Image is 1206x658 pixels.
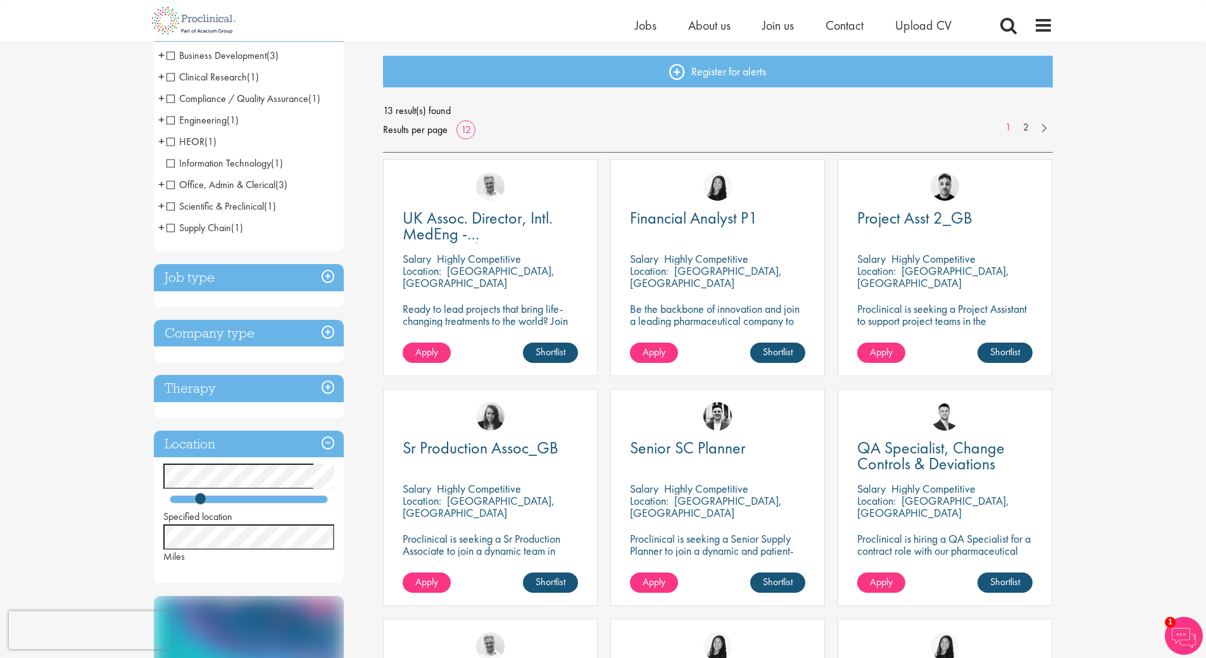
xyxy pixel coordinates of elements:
img: Numhom Sudsok [703,172,732,201]
a: Apply [403,343,451,363]
span: Salary [630,251,658,266]
p: [GEOGRAPHIC_DATA], [GEOGRAPHIC_DATA] [857,263,1009,290]
img: Terri-Anne Gray [476,402,505,431]
p: Highly Competitive [437,251,521,266]
span: + [158,132,165,151]
a: Apply [630,343,678,363]
a: Sr Production Assoc_GB [403,440,578,456]
a: QA Specialist, Change Controls & Deviations [857,440,1033,472]
p: Proclinical is seeking a Project Assistant to support project teams in the [GEOGRAPHIC_DATA]. [857,303,1033,339]
p: Highly Competitive [437,481,521,496]
span: + [158,46,165,65]
p: Highly Competitive [891,481,976,496]
a: Upload CV [895,17,952,34]
span: Salary [857,481,886,496]
a: Join us [762,17,794,34]
span: Scientific & Preclinical [166,199,264,213]
div: Therapy [154,375,344,402]
a: 12 [456,123,475,136]
span: (1) [231,221,243,234]
a: Joshua Bye [476,172,505,201]
span: Specified location [163,510,232,523]
p: [GEOGRAPHIC_DATA], [GEOGRAPHIC_DATA] [630,493,782,520]
span: (3) [267,49,279,62]
span: Location: [403,493,441,508]
p: Proclinical is seeking a Senior Supply Planner to join a dynamic and patient-focused team within ... [630,533,805,581]
a: Contact [826,17,864,34]
a: Financial Analyst P1 [630,210,805,226]
span: Information Technology [166,156,283,170]
span: Compliance / Quality Assurance [166,92,308,105]
span: Information Technology [166,156,271,170]
p: [GEOGRAPHIC_DATA], [GEOGRAPHIC_DATA] [403,493,555,520]
span: Salary [403,481,431,496]
span: (3) [275,178,287,191]
a: Shortlist [977,343,1033,363]
a: Shortlist [750,573,805,593]
a: 2 [1017,120,1035,135]
a: Shortlist [750,343,805,363]
span: (1) [204,135,217,148]
img: Dean Fisher [931,172,959,201]
p: Proclinical is hiring a QA Specialist for a contract role with our pharmaceutical client based in... [857,533,1033,569]
span: (1) [264,199,276,213]
a: Shortlist [977,573,1033,593]
p: Proclinical is seeking a Sr Production Associate to join a dynamic team in [GEOGRAPHIC_DATA]. [403,533,578,569]
span: Supply Chain [166,221,231,234]
img: Edward Little [703,402,732,431]
span: QA Specialist, Change Controls & Deviations [857,437,1005,474]
span: Clinical Research [166,70,247,84]
span: + [158,196,165,215]
span: Scientific & Preclinical [166,199,276,213]
span: HEOR [166,135,204,148]
a: Apply [403,573,451,593]
p: [GEOGRAPHIC_DATA], [GEOGRAPHIC_DATA] [630,263,782,290]
a: UK Assoc. Director, Intl. MedEng - Oncology/Hematology [403,210,578,242]
a: Apply [630,573,678,593]
span: (1) [308,92,320,105]
span: Engineering [166,113,227,127]
span: Results per page [383,120,448,139]
span: (1) [271,156,283,170]
img: Joshua Godden [931,402,959,431]
span: Apply [415,345,438,358]
a: Register for alerts [383,56,1053,87]
a: Shortlist [523,343,578,363]
span: + [158,67,165,86]
span: Financial Analyst P1 [630,207,758,229]
p: Highly Competitive [664,481,748,496]
span: + [158,110,165,129]
h3: Company type [154,320,344,347]
span: Engineering [166,113,239,127]
p: [GEOGRAPHIC_DATA], [GEOGRAPHIC_DATA] [857,493,1009,520]
iframe: reCAPTCHA [9,611,171,649]
img: Chatbot [1165,617,1203,655]
span: Apply [643,575,665,588]
a: About us [688,17,731,34]
span: Salary [857,251,886,266]
span: + [158,89,165,108]
h3: Location [154,431,344,458]
span: Supply Chain [166,221,243,234]
span: Office, Admin & Clerical [166,178,275,191]
span: 1 [1165,617,1176,628]
a: Apply [857,573,905,593]
a: Apply [857,343,905,363]
span: Project Asst 2_GB [857,207,972,229]
span: Sr Production Assoc_GB [403,437,558,459]
span: (1) [247,70,259,84]
span: UK Assoc. Director, Intl. MedEng - Oncology/Hematology [403,207,558,260]
span: Jobs [635,17,656,34]
p: [GEOGRAPHIC_DATA], [GEOGRAPHIC_DATA] [403,263,555,290]
p: Be the backbone of innovation and join a leading pharmaceutical company to help keep life-changin... [630,303,805,351]
a: 1 [999,120,1017,135]
span: (1) [227,113,239,127]
span: Business Development [166,49,267,62]
a: Senior SC Planner [630,440,805,456]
